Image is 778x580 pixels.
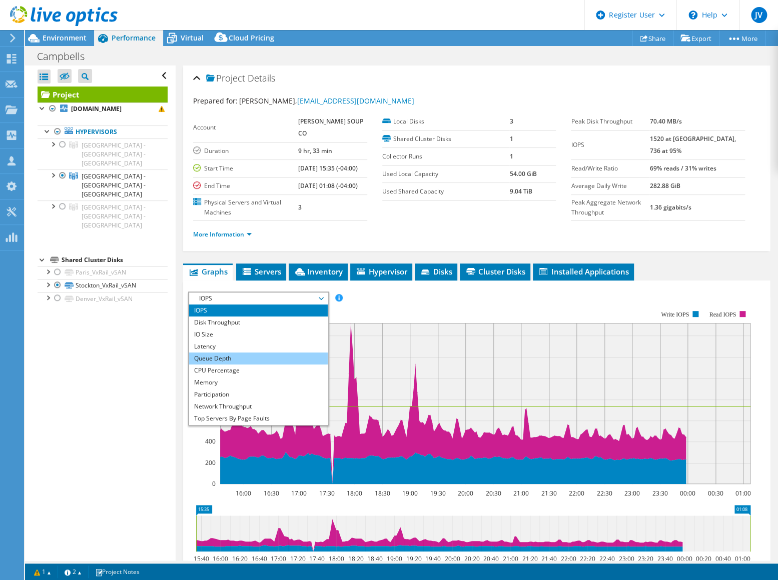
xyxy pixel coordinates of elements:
[189,364,328,376] li: CPU Percentage
[193,230,252,238] a: More Information
[189,400,328,412] li: Network Throughput
[38,169,168,200] a: USA - CA - Stockton
[271,554,286,563] text: 17:00
[189,340,328,352] li: Latency
[483,554,499,563] text: 20:40
[194,292,323,304] span: IOPS
[486,489,501,497] text: 20:30
[189,304,328,316] li: IOPS
[189,412,328,424] li: Top Servers By Page Faults
[571,163,649,173] label: Read/Write Ratio
[193,122,298,132] label: Account
[33,51,100,62] h1: Campbells
[657,554,673,563] text: 23:40
[239,96,414,105] span: [PERSON_NAME],
[27,565,58,578] a: 1
[194,554,209,563] text: 15:40
[298,117,363,137] b: [PERSON_NAME] SOUP CO
[38,292,168,305] a: Denver_VxRail_vSAN
[347,489,362,497] text: 18:00
[715,554,731,563] text: 00:40
[189,352,328,364] li: Queue Depth
[458,489,473,497] text: 20:00
[696,554,711,563] text: 00:20
[709,311,736,318] text: Read IOPS
[188,266,228,276] span: Graphs
[82,172,146,198] span: [GEOGRAPHIC_DATA] - [GEOGRAPHIC_DATA] - [GEOGRAPHIC_DATA]
[298,146,332,155] b: 9 hr, 33 min
[193,181,298,191] label: End Time
[571,181,649,191] label: Average Daily Write
[236,489,251,497] text: 16:00
[205,458,216,467] text: 200
[382,151,510,161] label: Collector Runs
[355,266,407,276] span: Hypervisor
[294,266,343,276] span: Inventory
[420,266,452,276] span: Disks
[82,203,146,229] span: [GEOGRAPHIC_DATA] - [GEOGRAPHIC_DATA] - [GEOGRAPHIC_DATA]
[509,152,513,160] b: 1
[561,554,576,563] text: 22:00
[38,138,168,169] a: USA - TX - Paris
[206,73,245,83] span: Project
[189,388,328,400] li: Participation
[509,134,513,143] b: 1
[264,489,279,497] text: 16:30
[82,141,146,167] span: [GEOGRAPHIC_DATA] - [GEOGRAPHIC_DATA] - [GEOGRAPHIC_DATA]
[382,134,510,144] label: Shared Cluster Disks
[719,30,765,46] a: More
[661,311,689,318] text: Write IOPS
[569,489,584,497] text: 22:00
[88,565,147,578] a: Project Notes
[232,554,248,563] text: 16:20
[735,554,750,563] text: 01:00
[38,125,168,138] a: Hypervisors
[297,96,414,105] a: [EMAIL_ADDRESS][DOMAIN_NAME]
[677,554,692,563] text: 00:00
[735,489,751,497] text: 01:00
[522,554,538,563] text: 21:20
[38,86,168,102] a: Project
[382,169,510,179] label: Used Local Capacity
[619,554,634,563] text: 23:00
[464,554,480,563] text: 20:20
[193,197,298,217] label: Physical Servers and Virtual Machines
[406,554,422,563] text: 19:20
[509,187,532,195] b: 9.04 TiB
[309,554,325,563] text: 17:40
[213,554,228,563] text: 16:00
[503,554,518,563] text: 21:00
[465,266,525,276] span: Cluster Disks
[571,140,649,150] label: IOPS
[688,10,697,19] svg: \n
[541,489,557,497] text: 21:30
[382,116,510,126] label: Local Disks
[329,554,344,563] text: 18:00
[638,554,653,563] text: 23:20
[212,479,216,488] text: 0
[649,203,691,211] b: 1.36 gigabits/s
[387,554,402,563] text: 19:00
[189,316,328,328] li: Disk Throughput
[193,163,298,173] label: Start Time
[62,254,168,266] div: Shared Cluster Disks
[425,554,441,563] text: 19:40
[298,164,357,172] b: [DATE] 15:35 (-04:00)
[291,489,307,497] text: 17:00
[38,279,168,292] a: Stockton_VxRail_vSAN
[652,489,668,497] text: 23:30
[319,489,335,497] text: 17:30
[193,96,238,105] label: Prepared for:
[193,146,298,156] label: Duration
[38,102,168,115] a: [DOMAIN_NAME]
[252,554,267,563] text: 16:40
[38,200,168,231] a: USA - PA - Denver
[541,554,557,563] text: 21:40
[189,328,328,340] li: IO Size
[649,117,681,125] b: 70.40 MB/s
[298,181,357,190] b: [DATE] 01:08 (-04:00)
[181,33,204,42] span: Virtual
[375,489,390,497] text: 18:30
[571,116,649,126] label: Peak Disk Throughput
[382,186,510,196] label: Used Shared Capacity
